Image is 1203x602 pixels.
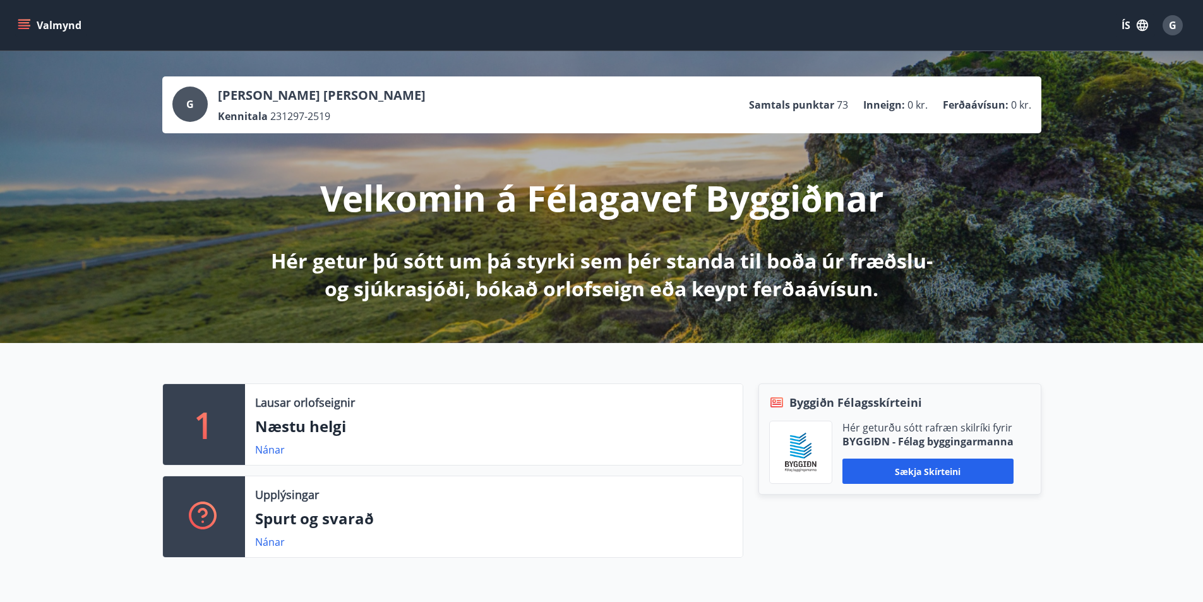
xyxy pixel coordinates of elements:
span: G [1169,18,1176,32]
p: Inneign : [863,98,905,112]
a: Nánar [255,535,285,549]
p: Ferðaávísun : [943,98,1008,112]
button: Sækja skírteini [842,459,1014,484]
span: Byggiðn Félagsskírteini [789,394,922,411]
span: 0 kr. [907,98,928,112]
p: Hér getur þú sótt um þá styrki sem þér standa til boða úr fræðslu- og sjúkrasjóði, bókað orlofsei... [268,247,935,303]
p: Kennitala [218,109,268,123]
p: Næstu helgi [255,416,733,437]
button: menu [15,14,87,37]
p: [PERSON_NAME] [PERSON_NAME] [218,87,426,104]
span: G [186,97,194,111]
p: Hér geturðu sótt rafræn skilríki fyrir [842,421,1014,435]
p: Spurt og svarað [255,508,733,529]
p: Upplýsingar [255,486,319,503]
span: 0 kr. [1011,98,1031,112]
button: ÍS [1115,14,1155,37]
button: G [1158,10,1188,40]
p: 1 [194,400,214,448]
img: BKlGVmlTW1Qrz68WFGMFQUcXHWdQd7yePWMkvn3i.png [779,431,822,474]
span: 73 [837,98,848,112]
p: Velkomin á Félagavef Byggiðnar [320,174,883,222]
p: Samtals punktar [749,98,834,112]
span: 231297-2519 [270,109,330,123]
a: Nánar [255,443,285,457]
p: Lausar orlofseignir [255,394,355,411]
p: BYGGIÐN - Félag byggingarmanna [842,435,1014,448]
